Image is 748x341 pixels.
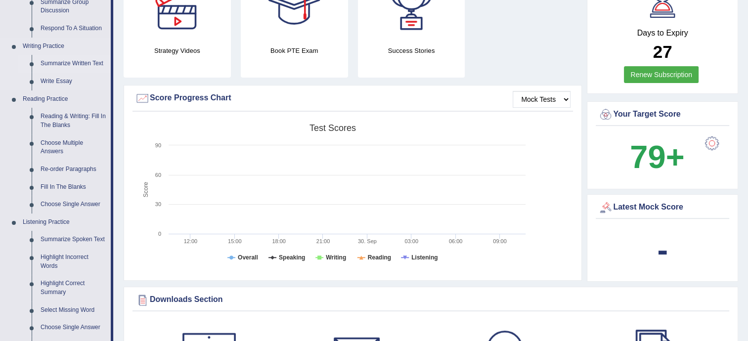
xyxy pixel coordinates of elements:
text: 0 [158,231,161,237]
text: 06:00 [449,238,463,244]
tspan: Score [142,182,149,198]
text: 60 [155,172,161,178]
tspan: Writing [326,254,346,261]
a: Choose Single Answer [36,319,111,337]
tspan: Speaking [279,254,305,261]
a: Summarize Spoken Text [36,231,111,249]
text: 18:00 [272,238,286,244]
h4: Strategy Videos [124,45,231,56]
b: 27 [653,42,672,61]
a: Choose Single Answer [36,196,111,213]
h4: Book PTE Exam [241,45,348,56]
text: 21:00 [316,238,330,244]
a: Renew Subscription [624,66,699,83]
text: 03:00 [404,238,418,244]
a: Summarize Written Text [36,55,111,73]
tspan: 30. Sep [358,238,377,244]
a: Highlight Incorrect Words [36,249,111,275]
text: 30 [155,201,161,207]
a: Choose Multiple Answers [36,134,111,161]
h4: Success Stories [358,45,465,56]
text: 15:00 [228,238,242,244]
a: Highlight Correct Summary [36,275,111,301]
a: Fill In The Blanks [36,178,111,196]
b: 79+ [630,139,684,175]
tspan: Reading [368,254,391,261]
tspan: Test scores [309,123,356,133]
a: Respond To A Situation [36,20,111,38]
a: Writing Practice [18,38,111,55]
a: Listening Practice [18,213,111,231]
tspan: Overall [238,254,258,261]
a: Select Missing Word [36,301,111,319]
a: Reading & Writing: Fill In The Blanks [36,108,111,134]
div: Your Target Score [598,107,727,122]
div: Downloads Section [135,293,727,307]
a: Re-order Paragraphs [36,161,111,178]
b: - [657,232,668,268]
a: Write Essay [36,73,111,90]
div: Latest Mock Score [598,200,727,215]
text: 90 [155,142,161,148]
text: 12:00 [184,238,198,244]
h4: Days to Expiry [598,29,727,38]
a: Reading Practice [18,90,111,108]
div: Score Progress Chart [135,91,571,106]
tspan: Listening [411,254,438,261]
text: 09:00 [493,238,507,244]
